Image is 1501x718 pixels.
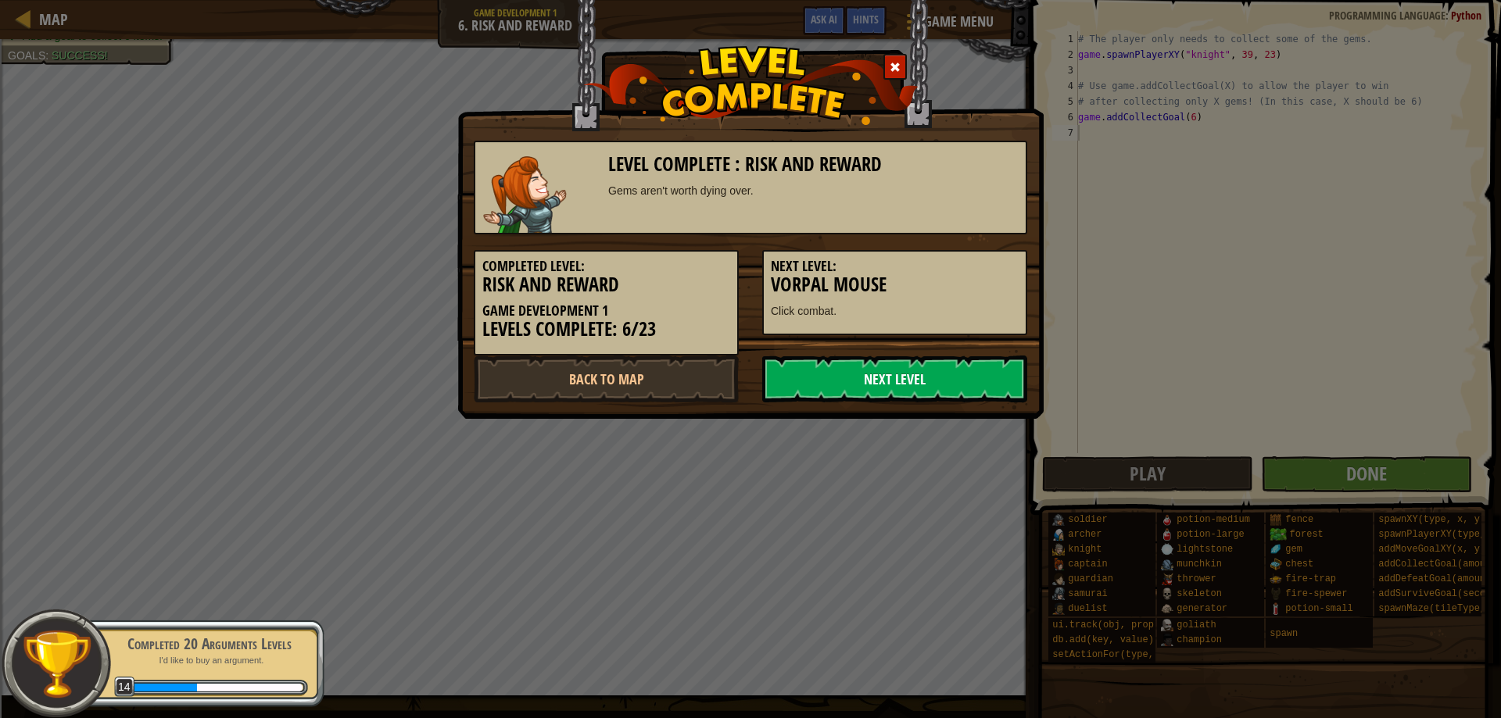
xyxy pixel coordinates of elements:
[608,154,1019,175] h3: Level Complete : Risk and Reward
[131,684,198,691] div: 156 XP earned
[6,105,1495,119] div: Move To ...
[6,48,1495,63] div: Delete
[771,259,1019,274] h5: Next Level:
[771,303,1019,319] p: Click combat.
[111,633,308,655] div: Completed 20 Arguments Levels
[21,628,92,699] img: trophy.png
[474,355,739,402] a: Back to Map
[6,77,1495,91] div: Sign out
[483,156,567,233] img: captain.png
[197,684,303,691] div: 183 XP until level 15
[482,274,730,295] h3: Risk and Reward
[482,259,730,274] h5: Completed Level:
[6,34,1495,48] div: Move To ...
[6,6,1495,20] div: Sort A > Z
[482,303,730,319] h5: Game Development 1
[6,63,1495,77] div: Options
[6,91,1495,105] div: Rename
[608,183,1019,198] div: Gems aren't worth dying over.
[762,355,1027,402] a: Next Level
[111,655,308,666] p: I'd like to buy an argument.
[771,274,1019,295] h3: Vorpal Mouse
[482,319,730,340] h3: Levels Complete: 6/23
[583,46,919,125] img: level_complete.png
[6,20,1495,34] div: Sort New > Old
[114,677,135,698] span: 14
